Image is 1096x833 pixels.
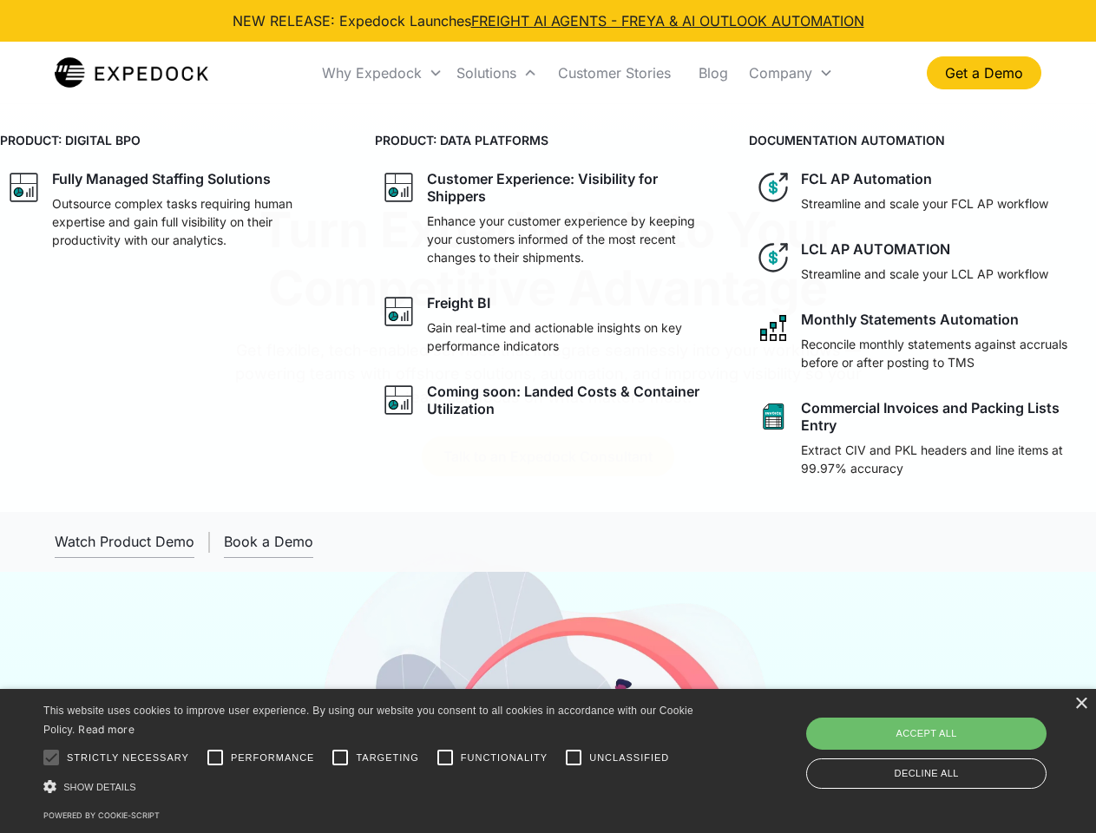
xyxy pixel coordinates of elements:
[55,56,208,90] img: Expedock Logo
[742,43,840,102] div: Company
[801,194,1048,213] p: Streamline and scale your FCL AP workflow
[749,163,1096,220] a: dollar iconFCL AP AutomationStreamline and scale your FCL AP workflow
[544,43,685,102] a: Customer Stories
[756,311,791,345] img: network like icon
[801,441,1089,477] p: Extract CIV and PKL headers and line items at 99.97% accuracy
[43,810,160,820] a: Powered by cookie-script
[63,782,136,792] span: Show details
[382,294,417,329] img: graph icon
[749,64,812,82] div: Company
[456,64,516,82] div: Solutions
[375,131,722,149] h4: PRODUCT: DATA PLATFORMS
[315,43,450,102] div: Why Expedock
[450,43,544,102] div: Solutions
[471,12,864,30] a: FREIGHT AI AGENTS - FREYA & AI OUTLOOK AUTOMATION
[78,723,135,736] a: Read more
[807,646,1096,833] iframe: Chat Widget
[461,751,548,765] span: Functionality
[224,526,313,558] a: Book a Demo
[801,311,1019,328] div: Monthly Statements Automation
[375,376,722,424] a: graph iconComing soon: Landed Costs & Container Utilization
[927,56,1041,89] a: Get a Demo
[589,751,669,765] span: Unclassified
[427,318,715,355] p: Gain real-time and actionable insights on key performance indicators
[55,533,194,550] div: Watch Product Demo
[749,233,1096,290] a: dollar iconLCL AP AUTOMATIONStreamline and scale your LCL AP workflow
[427,383,715,417] div: Coming soon: Landed Costs & Container Utilization
[224,533,313,550] div: Book a Demo
[801,170,932,187] div: FCL AP Automation
[749,131,1096,149] h4: DOCUMENTATION AUTOMATION
[382,383,417,417] img: graph icon
[756,170,791,205] img: dollar icon
[749,392,1096,484] a: sheet iconCommercial Invoices and Packing Lists EntryExtract CIV and PKL headers and line items a...
[52,194,340,249] p: Outsource complex tasks requiring human expertise and gain full visibility on their productivity ...
[43,705,693,737] span: This website uses cookies to improve user experience. By using our website you consent to all coo...
[427,294,490,312] div: Freight BI
[375,287,722,362] a: graph iconFreight BIGain real-time and actionable insights on key performance indicators
[67,751,189,765] span: Strictly necessary
[382,170,417,205] img: graph icon
[375,163,722,273] a: graph iconCustomer Experience: Visibility for ShippersEnhance your customer experience by keeping...
[43,777,699,796] div: Show details
[756,240,791,275] img: dollar icon
[801,399,1089,434] div: Commercial Invoices and Packing Lists Entry
[427,212,715,266] p: Enhance your customer experience by keeping your customers informed of the most recent changes to...
[356,751,418,765] span: Targeting
[749,304,1096,378] a: network like iconMonthly Statements AutomationReconcile monthly statements against accruals befor...
[233,10,864,31] div: NEW RELEASE: Expedock Launches
[55,526,194,558] a: open lightbox
[427,170,715,205] div: Customer Experience: Visibility for Shippers
[801,265,1048,283] p: Streamline and scale your LCL AP workflow
[756,399,791,434] img: sheet icon
[52,170,271,187] div: Fully Managed Staffing Solutions
[685,43,742,102] a: Blog
[7,170,42,205] img: graph icon
[55,56,208,90] a: home
[231,751,315,765] span: Performance
[322,64,422,82] div: Why Expedock
[801,335,1089,371] p: Reconcile monthly statements against accruals before or after posting to TMS
[801,240,950,258] div: LCL AP AUTOMATION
